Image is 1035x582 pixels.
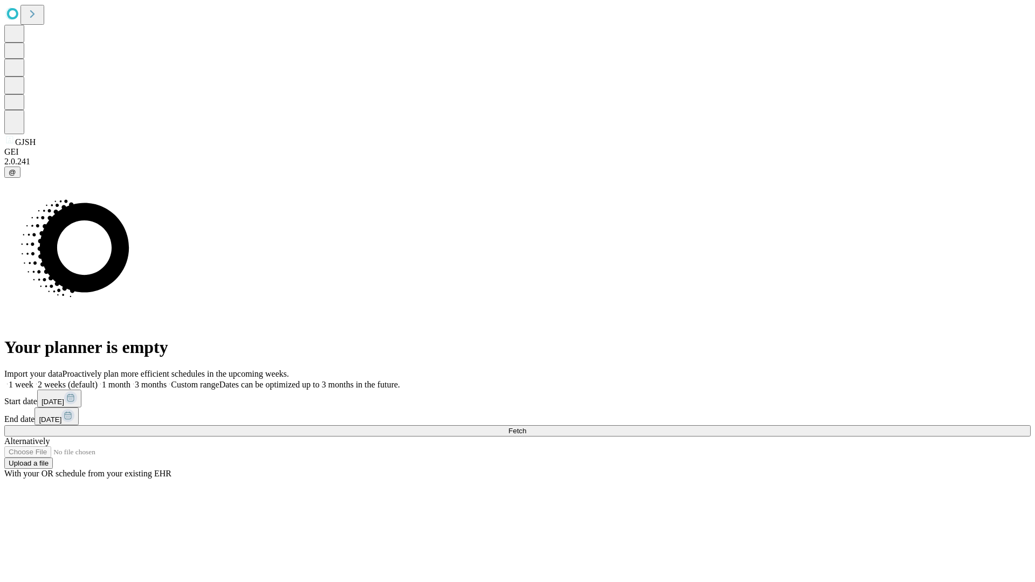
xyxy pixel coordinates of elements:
span: 2 weeks (default) [38,380,98,389]
button: [DATE] [34,407,79,425]
span: [DATE] [39,415,61,424]
span: Alternatively [4,436,50,446]
div: GEI [4,147,1031,157]
span: Custom range [171,380,219,389]
span: Import your data [4,369,63,378]
span: 3 months [135,380,167,389]
span: With your OR schedule from your existing EHR [4,469,171,478]
span: Dates can be optimized up to 3 months in the future. [219,380,400,389]
span: GJSH [15,137,36,147]
button: Upload a file [4,458,53,469]
span: 1 month [102,380,130,389]
span: Proactively plan more efficient schedules in the upcoming weeks. [63,369,289,378]
span: 1 week [9,380,33,389]
div: 2.0.241 [4,157,1031,167]
h1: Your planner is empty [4,337,1031,357]
span: Fetch [508,427,526,435]
div: End date [4,407,1031,425]
span: @ [9,168,16,176]
button: [DATE] [37,390,81,407]
button: Fetch [4,425,1031,436]
div: Start date [4,390,1031,407]
span: [DATE] [42,398,64,406]
button: @ [4,167,20,178]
